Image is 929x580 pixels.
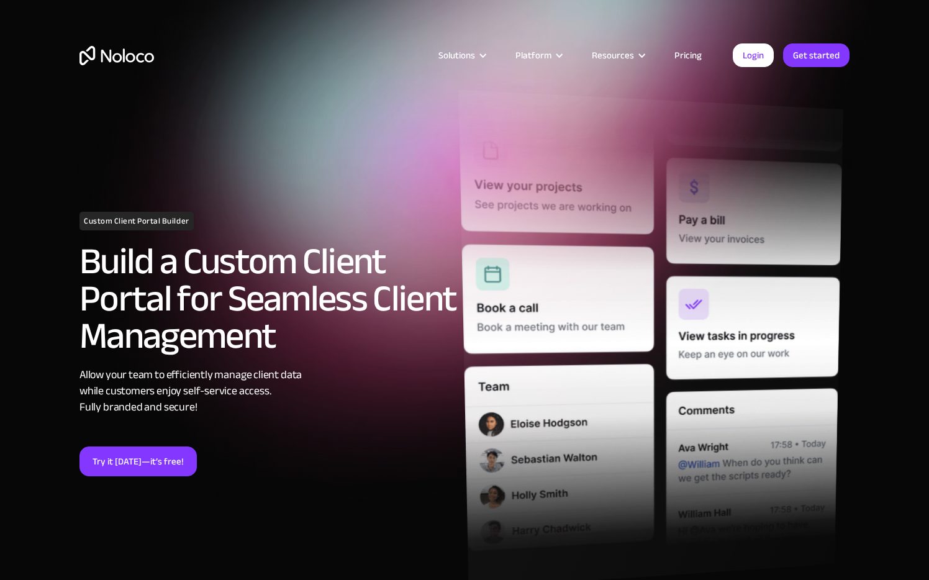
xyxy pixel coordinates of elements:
[733,43,774,67] a: Login
[576,47,659,63] div: Resources
[423,47,500,63] div: Solutions
[659,47,717,63] a: Pricing
[592,47,634,63] div: Resources
[79,367,458,415] div: Allow your team to efficiently manage client data while customers enjoy self-service access. Full...
[515,47,551,63] div: Platform
[79,46,154,65] a: home
[79,446,197,476] a: Try it [DATE]—it’s free!
[500,47,576,63] div: Platform
[79,212,194,230] h1: Custom Client Portal Builder
[783,43,850,67] a: Get started
[438,47,475,63] div: Solutions
[79,243,458,355] h2: Build a Custom Client Portal for Seamless Client Management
